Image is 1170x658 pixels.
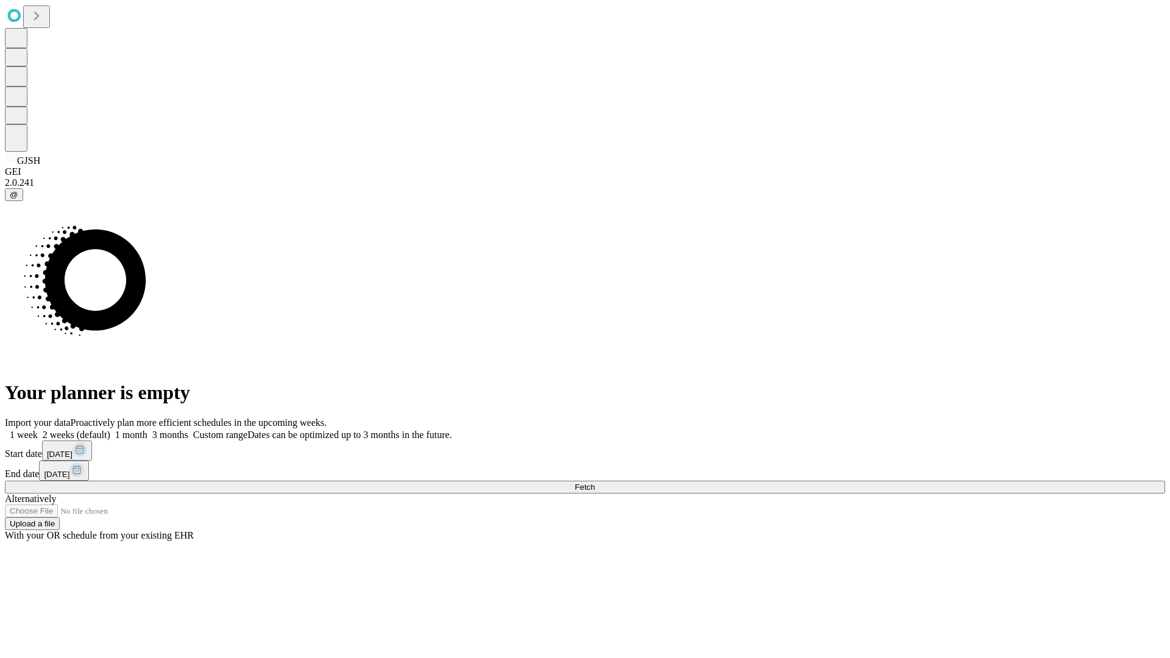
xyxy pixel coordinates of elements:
span: 3 months [152,430,188,440]
span: [DATE] [47,450,73,459]
div: 2.0.241 [5,177,1165,188]
span: Import your data [5,417,71,428]
span: 1 week [10,430,38,440]
button: Fetch [5,481,1165,493]
button: @ [5,188,23,201]
span: Fetch [575,483,595,492]
span: Dates can be optimized up to 3 months in the future. [247,430,452,440]
span: With your OR schedule from your existing EHR [5,530,194,540]
div: Start date [5,440,1165,461]
span: Alternatively [5,493,56,504]
span: Proactively plan more efficient schedules in the upcoming weeks. [71,417,327,428]
button: [DATE] [39,461,89,481]
span: 1 month [115,430,147,440]
span: GJSH [17,155,40,166]
span: Custom range [193,430,247,440]
div: GEI [5,166,1165,177]
span: @ [10,190,18,199]
button: [DATE] [42,440,92,461]
span: [DATE] [44,470,69,479]
div: End date [5,461,1165,481]
h1: Your planner is empty [5,381,1165,404]
button: Upload a file [5,517,60,530]
span: 2 weeks (default) [43,430,110,440]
